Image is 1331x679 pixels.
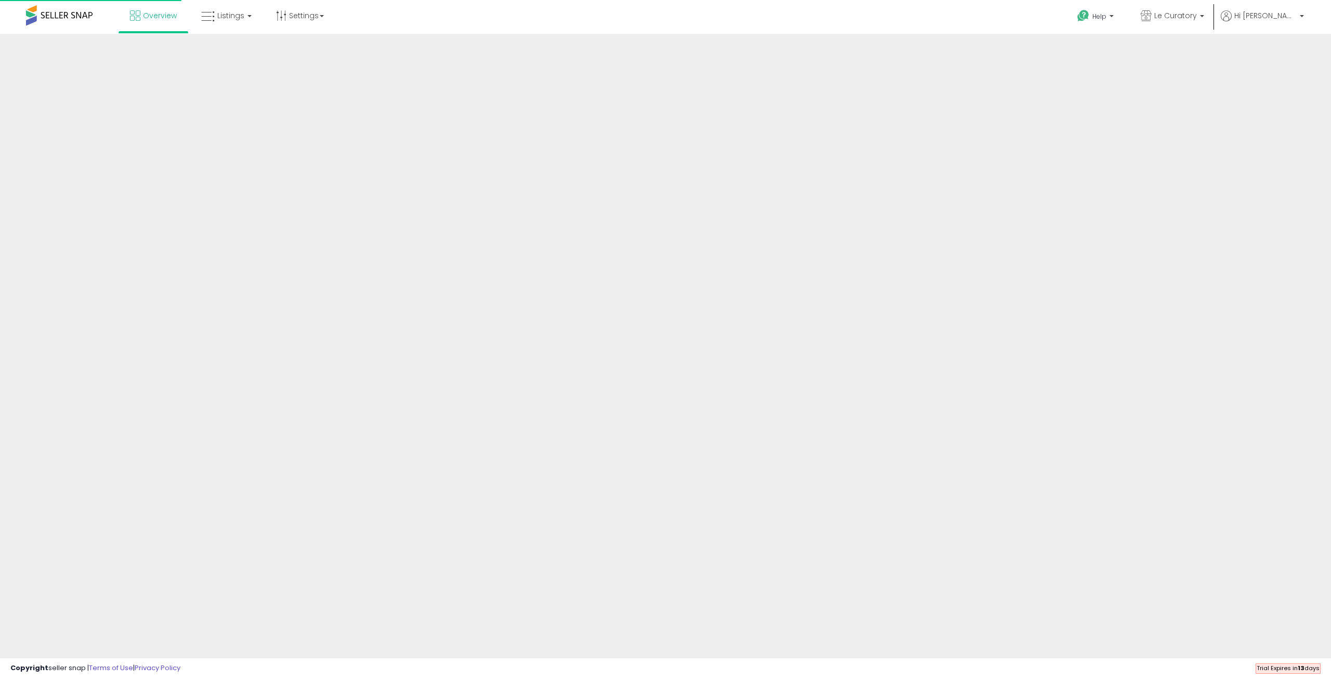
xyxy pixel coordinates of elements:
[1069,2,1124,34] a: Help
[1092,12,1106,21] span: Help
[143,10,177,21] span: Overview
[1154,10,1197,21] span: Le Curatory
[1221,10,1304,34] a: Hi [PERSON_NAME]
[1234,10,1297,21] span: Hi [PERSON_NAME]
[217,10,244,21] span: Listings
[1077,9,1090,22] i: Get Help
